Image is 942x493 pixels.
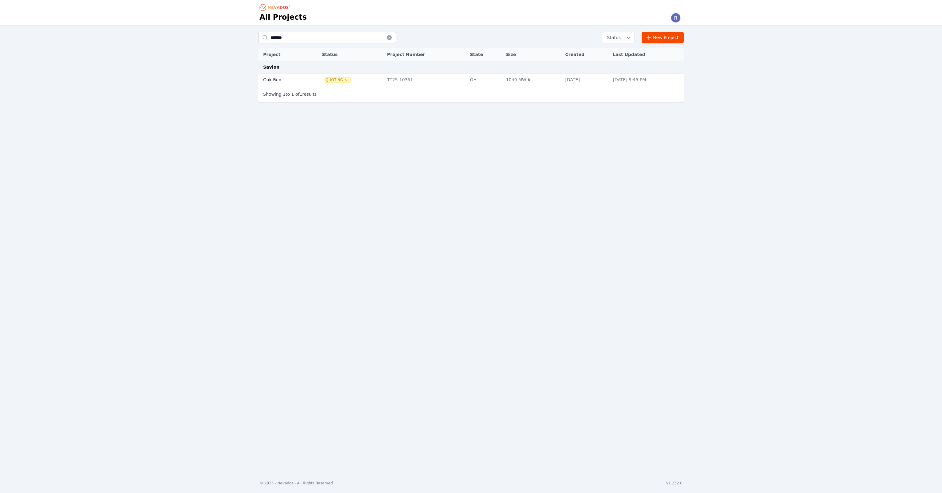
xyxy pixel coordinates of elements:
[319,48,384,61] th: Status
[604,34,621,41] span: Status
[602,32,634,43] button: Status
[283,92,286,97] span: 1
[467,48,503,61] th: State
[610,48,684,61] th: Last Updated
[291,92,294,97] span: 1
[324,78,350,82] button: Quoting
[258,74,684,86] tr: Oak RunQuotingTT25-10351OH1040 MWdc[DATE][DATE] 9:45 PM
[384,48,467,61] th: Project Number
[671,13,681,23] img: Riley Caron
[503,74,562,86] td: 1040 MWdc
[666,481,683,486] div: v1.252.0
[258,74,307,86] td: Oak Run
[259,481,333,486] div: © 2025 - Nevados - All Rights Reserved
[384,74,467,86] td: TT25-10351
[503,48,562,61] th: Size
[263,91,317,97] p: Showing to of results
[258,61,684,74] td: Savion
[259,2,292,12] nav: Breadcrumb
[562,74,610,86] td: [DATE]
[562,48,610,61] th: Created
[259,12,307,22] h1: All Projects
[610,74,684,86] td: [DATE] 9:45 PM
[467,74,503,86] td: OH
[258,48,307,61] th: Project
[299,92,302,97] span: 1
[642,32,684,43] a: New Project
